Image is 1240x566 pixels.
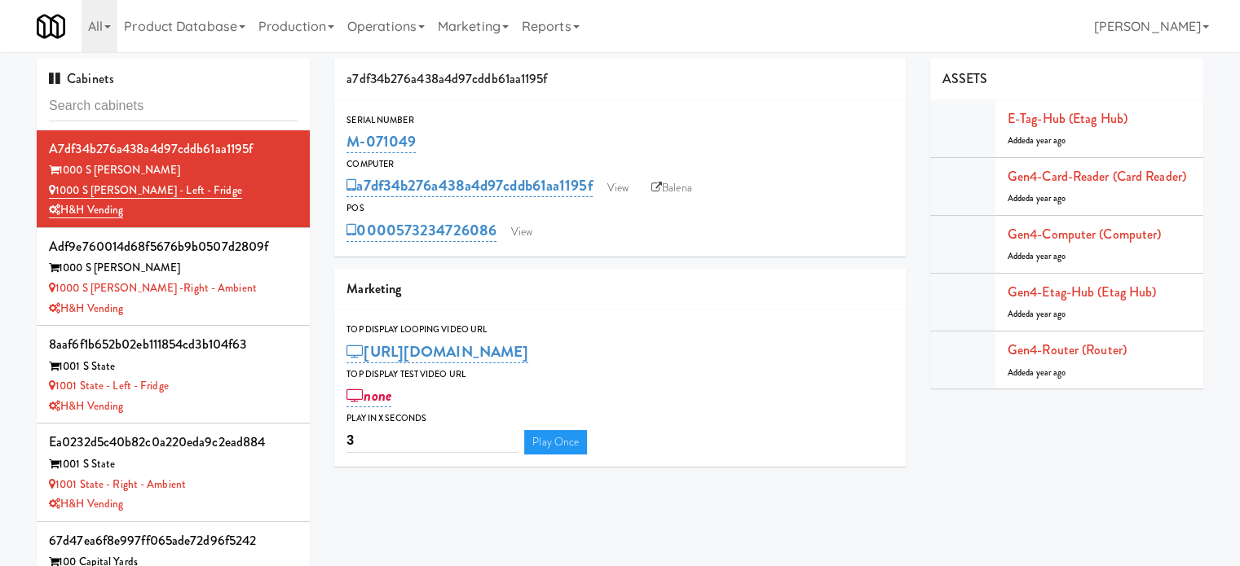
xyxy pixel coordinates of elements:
a: E-tag-hub (Etag Hub) [1008,109,1127,128]
div: 1000 S [PERSON_NAME] [49,258,298,279]
a: 1001 State - Right - Ambient [49,476,186,492]
div: 8aaf6f1b652b02eb111854cd3b104f63 [49,332,298,357]
a: View [503,220,541,244]
span: a year ago [1030,366,1066,379]
span: a year ago [1030,192,1066,204]
li: a7df34b276a438a4d97cddb61aa1195f1000 S [PERSON_NAME] 1000 S [PERSON_NAME] - Left - FridgeH&H Vending [37,130,310,228]
a: Gen4-computer (Computer) [1008,225,1161,244]
span: a year ago [1030,134,1066,147]
div: Computer [346,156,894,173]
a: H&H Vending [49,301,123,316]
span: ASSETS [942,69,988,88]
div: Serial Number [346,112,894,129]
span: Marketing [346,279,401,298]
div: 67d47ea6f8e997ff065ade72d96f5242 [49,529,298,553]
a: M-071049 [346,130,416,153]
div: 1001 S State [49,454,298,475]
a: Balena [643,176,700,200]
span: Added [1008,366,1066,379]
div: 1001 S State [49,357,298,377]
a: View [599,176,637,200]
a: none [346,384,391,407]
span: Added [1008,192,1066,204]
span: Added [1008,134,1066,147]
a: 1000 S [PERSON_NAME] -Right - Ambient [49,280,257,296]
span: a year ago [1030,308,1066,320]
div: ea0232d5c40b82c0a220eda9c2ead884 [49,430,298,454]
li: adf9e760014d68f5676b9b0507d2809f1000 S [PERSON_NAME] 1000 S [PERSON_NAME] -Right - AmbientH&H Ven... [37,228,310,326]
a: a7df34b276a438a4d97cddb61aa1195f [346,174,592,197]
a: 1001 State - Left - Fridge [49,378,169,393]
a: H&H Vending [49,202,123,218]
div: Top Display Test Video Url [346,366,894,383]
div: a7df34b276a438a4d97cddb61aa1195f [334,59,906,100]
span: Added [1008,250,1066,262]
span: Cabinets [49,69,114,88]
a: Gen4-card-reader (Card Reader) [1008,167,1186,186]
span: a year ago [1030,250,1066,262]
div: adf9e760014d68f5676b9b0507d2809f [49,235,298,259]
a: Play Once [524,430,587,454]
a: H&H Vending [49,496,123,511]
div: Play in X seconds [346,410,894,427]
a: Gen4-etag-hub (Etag Hub) [1008,283,1156,301]
a: 1000 S [PERSON_NAME] - Left - Fridge [49,182,242,199]
input: Search cabinets [49,91,298,121]
div: Top Display Looping Video Url [346,322,894,338]
a: H&H Vending [49,398,123,414]
a: 0000573234726086 [346,219,496,242]
li: ea0232d5c40b82c0a220eda9c2ead8841001 S State 1001 State - Right - AmbientH&H Vending [37,423,310,521]
div: 1000 S [PERSON_NAME] [49,160,298,181]
a: Gen4-router (Router) [1008,340,1127,359]
li: 8aaf6f1b652b02eb111854cd3b104f631001 S State 1001 State - Left - FridgeH&H Vending [37,326,310,423]
div: POS [346,200,894,217]
a: [URL][DOMAIN_NAME] [346,340,528,363]
span: Added [1008,308,1066,320]
div: a7df34b276a438a4d97cddb61aa1195f [49,137,298,161]
img: Micromart [37,12,65,41]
